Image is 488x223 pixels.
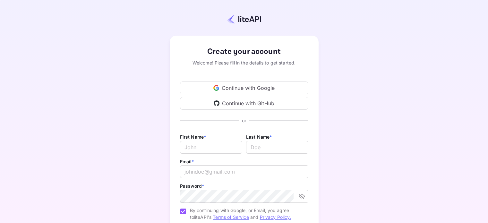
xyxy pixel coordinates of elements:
[260,214,291,220] a: Privacy Policy.
[213,214,249,220] a: Terms of Service
[180,81,308,94] div: Continue with Google
[180,46,308,57] div: Create your account
[180,159,194,164] label: Email
[227,14,261,24] img: liteapi
[246,134,272,140] label: Last Name
[180,97,308,110] div: Continue with GitHub
[180,183,204,189] label: Password
[296,191,308,202] button: toggle password visibility
[246,141,308,154] input: Doe
[180,59,308,66] div: Welcome! Please fill in the details to get started.
[180,141,242,154] input: John
[190,207,303,220] span: By continuing with Google, or Email, you agree to liteAPI's and
[180,165,308,178] input: johndoe@gmail.com
[180,134,206,140] label: First Name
